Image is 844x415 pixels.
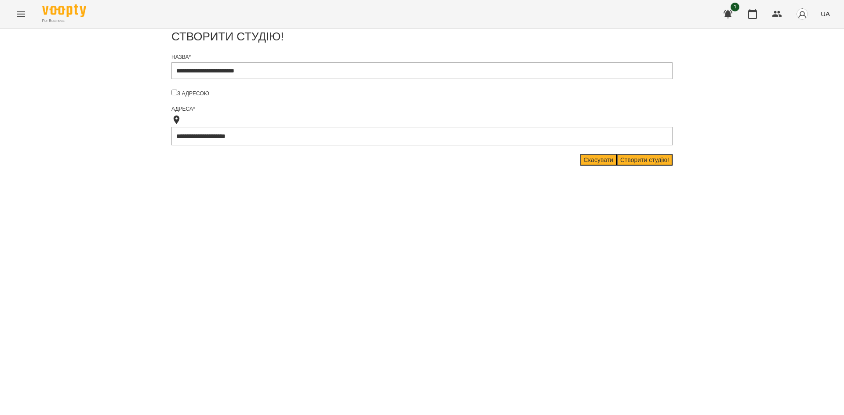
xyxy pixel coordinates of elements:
[171,54,673,61] div: Назва
[11,4,32,25] button: Menu
[580,154,617,166] button: Скасувати
[817,6,833,22] button: UA
[617,154,673,166] button: Створити студію!
[171,88,673,97] div: З адресою
[171,105,673,113] div: Адреса
[821,9,830,18] span: UA
[796,8,808,20] img: avatar_s.png
[171,29,673,54] div: Створити студію!
[731,3,739,11] span: 1
[42,18,86,24] span: For Business
[42,4,86,17] img: Voopty Logo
